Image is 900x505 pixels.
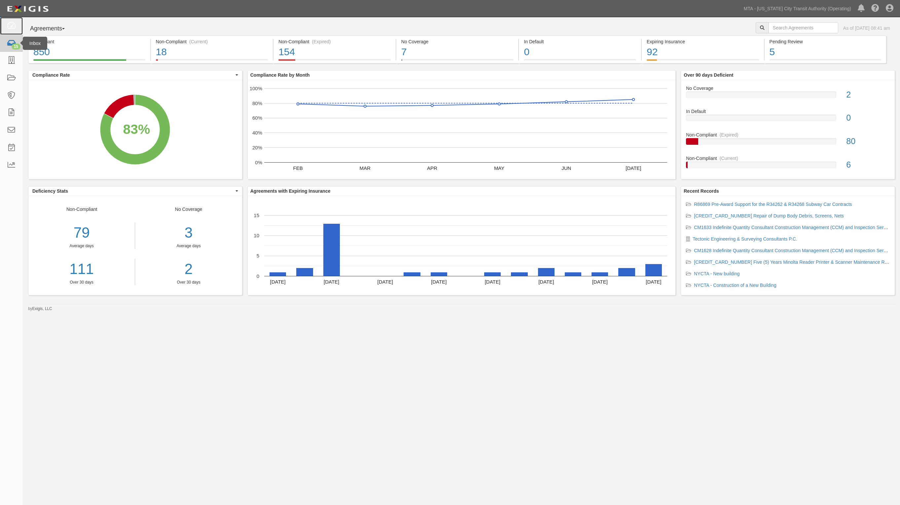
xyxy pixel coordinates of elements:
[254,233,259,238] text: 10
[686,108,890,132] a: In Default0
[693,236,797,242] a: Tectonic Engineering & Surveying Consultants P.C.
[28,80,242,179] svg: A chart.
[5,3,51,15] img: Logo
[33,38,145,45] div: Compliant
[694,283,776,288] a: NYCTA - Construction of a New Building
[249,85,262,91] text: 100%
[494,165,504,171] text: MAY
[642,59,764,64] a: Expiring Insurance92
[156,38,268,45] div: Non-Compliant (Current)
[248,80,675,179] svg: A chart.
[561,165,571,171] text: JUN
[28,306,52,312] small: by
[720,132,738,138] div: (Expired)
[841,89,895,101] div: 2
[32,72,234,78] span: Compliance Rate
[324,279,339,284] text: [DATE]
[32,306,52,311] a: Exigis, LLC
[140,280,237,285] div: Over 30 days
[156,45,268,59] div: 18
[252,100,262,106] text: 80%
[841,112,895,124] div: 0
[140,243,237,249] div: Average days
[427,165,437,171] text: APR
[250,188,331,194] b: Agreements with Expiring Insurance
[278,45,391,59] div: 154
[401,45,514,59] div: 7
[252,115,262,121] text: 60%
[647,38,759,45] div: Expiring Insurance
[694,202,852,207] a: R86869 Pre-Award Support for the R34262 & R34268 Subway Car Contracts
[538,279,554,284] text: [DATE]
[626,165,641,171] text: [DATE]
[359,165,371,171] text: MAR
[135,206,242,285] div: No Coverage
[293,165,303,171] text: FEB
[694,271,739,276] a: NYCTA - New building
[256,273,259,279] text: 0
[524,38,636,45] div: In Default
[681,85,895,92] div: No Coverage
[841,159,895,171] div: 6
[841,136,895,147] div: 80
[23,37,47,50] div: Inbox
[28,243,135,249] div: Average days
[12,44,20,50] div: 15
[769,22,838,33] input: Search Agreements
[681,132,895,138] div: Non-Compliant
[273,59,396,64] a: Non-Compliant(Expired)154
[278,38,391,45] div: Non-Compliant (Expired)
[312,38,331,45] div: (Expired)
[485,279,500,284] text: [DATE]
[33,45,145,59] div: 850
[646,279,661,284] text: [DATE]
[252,130,262,136] text: 40%
[647,45,759,59] div: 92
[694,213,844,218] a: [CREDIT_CARD_NUMBER] Repair of Dump Body Debris, Screens, Nets
[28,59,150,64] a: Compliant850
[770,45,882,59] div: 5
[843,25,890,31] div: As of [DATE] 08:41 am
[256,253,259,258] text: 5
[681,108,895,115] div: In Default
[252,145,262,150] text: 20%
[123,120,150,139] div: 83%
[770,38,882,45] div: Pending Review
[28,186,242,196] button: Deficiency Stats
[765,59,887,64] a: Pending Review5
[32,188,234,194] span: Deficiency Stats
[686,132,890,155] a: Non-Compliant(Expired)80
[694,259,899,265] a: [CREDIT_CARD_NUMBER] Five (5) Years Minolta Reader Printer & Scanner Maintenance Renewal
[151,59,273,64] a: Non-Compliant(Current)18
[28,206,135,285] div: Non-Compliant
[686,85,890,108] a: No Coverage2
[28,259,135,280] a: 111
[250,72,310,78] b: Compliance Rate by Month
[681,155,895,162] div: Non-Compliant
[686,155,890,174] a: Non-Compliant(Current)6
[684,72,733,78] b: Over 90 days Deficient
[524,45,636,59] div: 0
[592,279,607,284] text: [DATE]
[401,38,514,45] div: No Coverage
[140,222,237,243] div: 3
[270,279,285,284] text: [DATE]
[28,70,242,80] button: Compliance Rate
[377,279,393,284] text: [DATE]
[684,188,719,194] b: Recent Records
[140,259,237,280] a: 2
[396,59,519,64] a: No Coverage7
[720,155,738,162] div: (Current)
[254,212,259,218] text: 15
[248,196,675,295] svg: A chart.
[28,222,135,243] div: 79
[255,159,262,165] text: 0%
[28,280,135,285] div: Over 30 days
[431,279,447,284] text: [DATE]
[519,59,641,64] a: In Default0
